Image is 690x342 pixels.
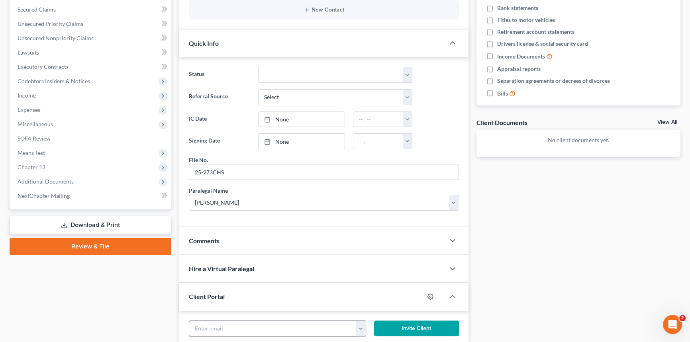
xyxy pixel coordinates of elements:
[189,39,219,47] span: Quick Info
[18,35,94,41] span: Unsecured Nonpriority Claims
[679,315,686,321] span: 2
[185,67,254,83] label: Status
[11,17,171,31] a: Unsecured Priority Claims
[18,92,36,99] span: Income
[10,216,171,235] a: Download & Print
[497,28,574,36] span: Retirement account statements
[497,4,538,12] span: Bank statements
[185,133,254,149] label: Signing Date
[483,136,674,144] p: No client documents yet.
[353,112,404,127] input: -- : --
[11,131,171,146] a: SOFA Review
[189,265,254,272] span: Hire a Virtual Paralegal
[476,118,527,127] div: Client Documents
[497,40,588,48] span: Drivers license & social security card
[185,111,254,127] label: IC Date
[18,164,45,170] span: Chapter 13
[18,178,74,185] span: Additional Documents
[18,20,83,27] span: Unsecured Priority Claims
[189,186,228,195] div: Paralegal Name
[18,192,70,199] span: NextChapter Mailing
[497,16,555,24] span: Titles to motor vehicles
[18,49,39,56] span: Lawsuits
[195,7,453,13] button: New Contact
[11,189,171,203] a: NextChapter Mailing
[497,90,508,98] span: Bills
[497,53,545,61] span: Income Documents
[18,135,51,142] span: SOFA Review
[11,31,171,45] a: Unsecured Nonpriority Claims
[657,119,677,125] a: View All
[663,315,682,334] iframe: Intercom live chat
[185,89,254,105] label: Referral Source
[18,106,40,113] span: Expenses
[259,134,344,149] a: None
[189,164,459,180] input: --
[11,60,171,74] a: Executory Contracts
[189,237,220,244] span: Comments
[18,78,90,84] span: Codebtors Insiders & Notices
[189,156,208,164] div: File No.
[374,321,459,336] button: Invite Client
[11,45,171,60] a: Lawsuits
[189,321,356,336] input: Enter email
[353,134,404,149] input: -- : --
[10,238,171,255] a: Review & File
[18,6,56,13] span: Secured Claims
[18,149,45,156] span: Means Test
[189,293,225,300] span: Client Portal
[18,121,53,127] span: Miscellaneous
[18,63,69,70] span: Executory Contracts
[11,2,171,17] a: Secured Claims
[497,77,610,85] span: Separation agreements or decrees of divorces
[497,65,541,73] span: Appraisal reports
[259,112,344,127] a: None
